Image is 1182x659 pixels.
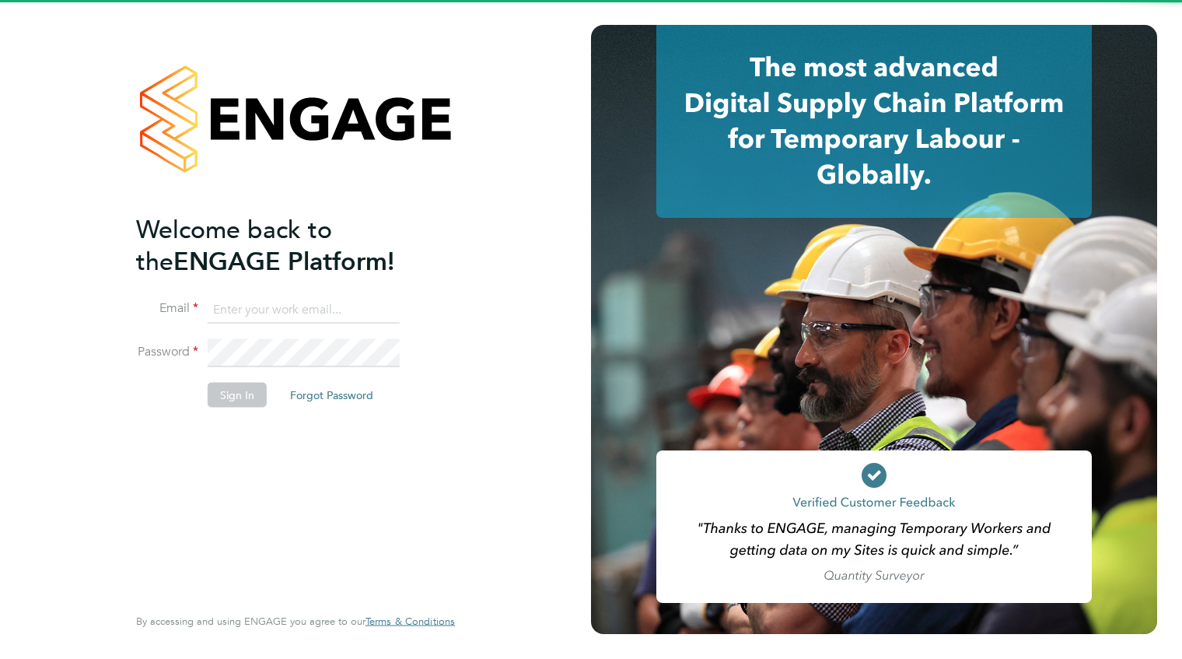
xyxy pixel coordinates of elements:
a: Terms & Conditions [365,615,455,628]
label: Password [136,344,198,360]
label: Email [136,300,198,317]
span: Terms & Conditions [365,615,455,628]
span: Welcome back to the [136,214,332,276]
input: Enter your work email... [208,296,400,324]
button: Sign In [208,383,267,408]
button: Forgot Password [278,383,386,408]
h2: ENGAGE Platform! [136,213,439,277]
span: By accessing and using ENGAGE you agree to our [136,615,455,628]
